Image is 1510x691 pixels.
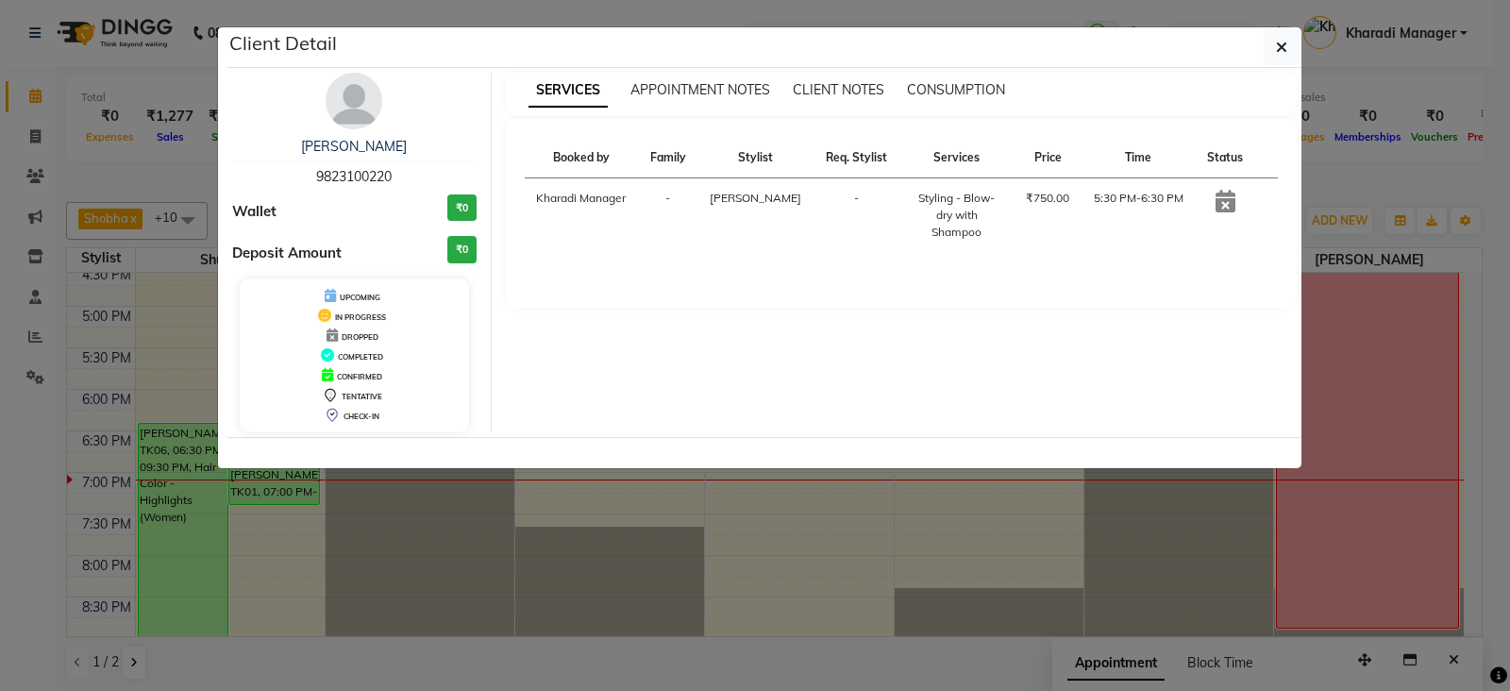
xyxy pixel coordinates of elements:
td: 5:30 PM-6:30 PM [1082,178,1196,253]
span: UPCOMING [340,293,380,302]
a: [PERSON_NAME] [301,138,407,155]
span: IN PROGRESS [335,312,386,322]
td: - [814,178,898,253]
th: Family [638,138,697,178]
th: Price [1015,138,1082,178]
h3: ₹0 [447,236,477,263]
span: CHECK-IN [344,412,379,421]
th: Stylist [697,138,814,178]
div: ₹750.00 [1026,190,1070,207]
span: APPOINTMENT NOTES [630,81,770,98]
span: Wallet [232,201,277,223]
th: Req. Stylist [814,138,898,178]
span: SERVICES [528,74,608,108]
td: - [638,178,697,253]
th: Time [1082,138,1196,178]
th: Booked by [525,138,639,178]
span: COMPLETED [338,352,383,362]
img: avatar [326,73,382,129]
span: [PERSON_NAME] [710,191,801,205]
td: Kharadi Manager [525,178,639,253]
h3: ₹0 [447,194,477,222]
th: Status [1196,138,1255,178]
span: TENTATIVE [342,392,382,401]
span: DROPPED [342,332,378,342]
span: CLIENT NOTES [793,81,884,98]
h5: Client Detail [229,29,337,58]
span: CONSUMPTION [907,81,1005,98]
span: 9823100220 [316,168,392,185]
span: Deposit Amount [232,243,342,264]
div: Styling - Blow-dry with Shampoo [911,190,1003,241]
th: Services [899,138,1015,178]
span: CONFIRMED [337,372,382,381]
